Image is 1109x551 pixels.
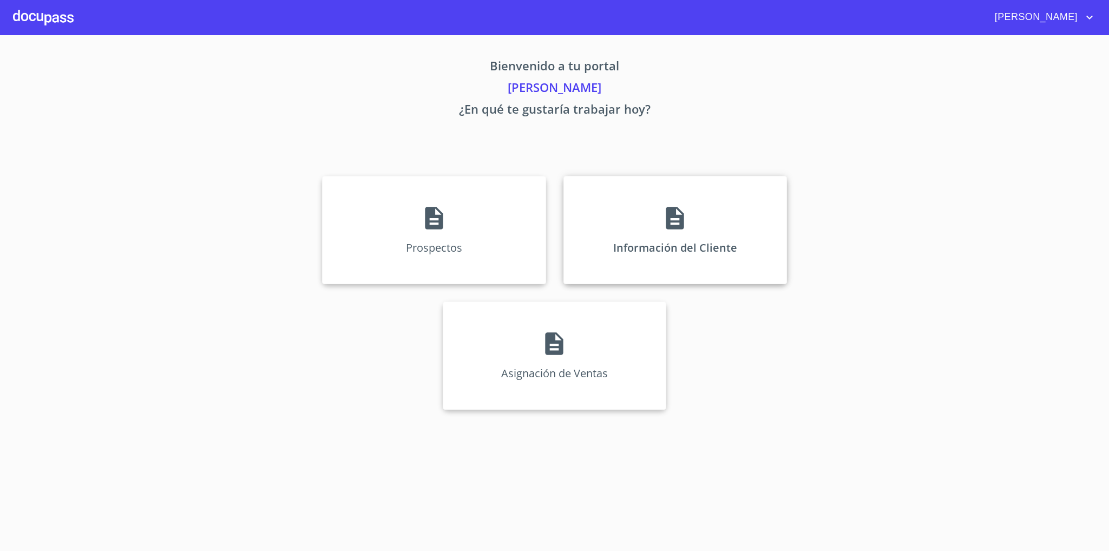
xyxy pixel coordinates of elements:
p: Bienvenido a tu portal [221,57,888,78]
p: [PERSON_NAME] [221,78,888,100]
p: ¿En qué te gustaría trabajar hoy? [221,100,888,122]
span: [PERSON_NAME] [987,9,1083,26]
p: Información del Cliente [613,240,737,255]
button: account of current user [987,9,1096,26]
p: Prospectos [406,240,462,255]
p: Asignación de Ventas [501,366,608,381]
